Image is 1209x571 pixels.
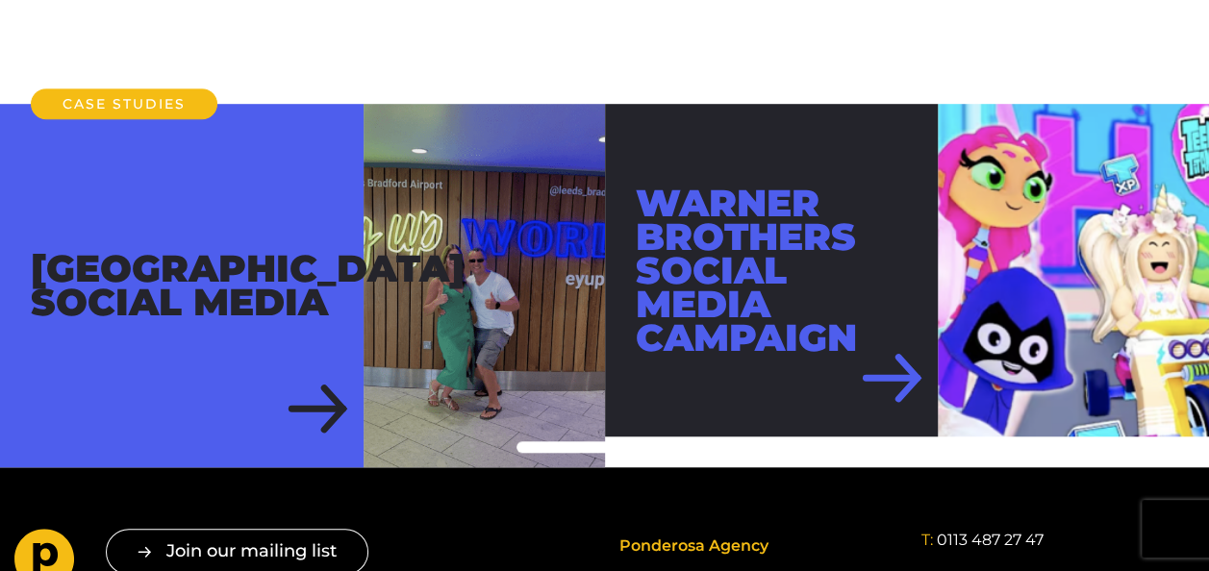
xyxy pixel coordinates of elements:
[937,529,1044,552] a: 0113 487 27 47
[921,531,933,549] span: T:
[938,104,1209,436] img: Warner Brothers Social Media Campaign
[605,104,938,436] div: Warner Brothers Social Media Campaign
[364,104,604,467] img: Leeds Bradford Airport Social Media
[31,88,217,119] h2: Case Studies
[618,536,768,555] span: Ponderosa Agency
